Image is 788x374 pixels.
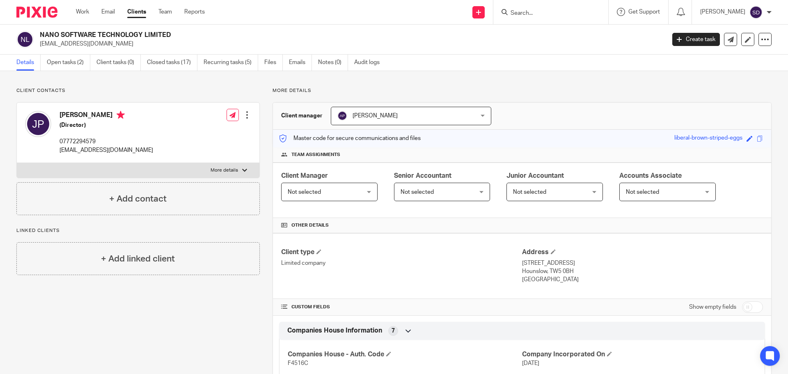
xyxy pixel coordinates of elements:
p: [STREET_ADDRESS] [522,259,763,267]
a: Create task [672,33,720,46]
span: Get Support [628,9,660,15]
span: Client Manager [281,172,328,179]
a: Clients [127,8,146,16]
a: Reports [184,8,205,16]
span: Other details [291,222,329,229]
p: More details [211,167,238,174]
div: liberal-brown-striped-eggs [674,134,742,143]
img: Pixie [16,7,57,18]
p: Hounslow, TW5 0BH [522,267,763,275]
p: [PERSON_NAME] [700,8,745,16]
a: Recurring tasks (5) [204,55,258,71]
img: svg%3E [749,6,763,19]
a: Work [76,8,89,16]
p: Client contacts [16,87,260,94]
a: Emails [289,55,312,71]
span: 7 [392,327,395,335]
img: svg%3E [25,111,51,137]
a: Notes (0) [318,55,348,71]
p: More details [273,87,772,94]
a: Files [264,55,283,71]
span: Not selected [401,189,434,195]
i: Primary [117,111,125,119]
span: [DATE] [522,360,539,366]
a: Details [16,55,41,71]
p: [GEOGRAPHIC_DATA] [522,275,763,284]
a: Audit logs [354,55,386,71]
span: Not selected [626,189,659,195]
p: Linked clients [16,227,260,234]
h4: [PERSON_NAME] [60,111,153,121]
h3: Client manager [281,112,323,120]
span: Junior Accountant [506,172,564,179]
img: svg%3E [16,31,34,48]
span: Not selected [288,189,321,195]
h4: Address [522,248,763,257]
a: Client tasks (0) [96,55,141,71]
img: svg%3E [337,111,347,121]
span: Accounts Associate [619,172,682,179]
span: Not selected [513,189,546,195]
input: Search [510,10,584,17]
a: Open tasks (2) [47,55,90,71]
h4: + Add contact [109,193,167,205]
h5: (Director) [60,121,153,129]
h4: Companies House - Auth. Code [288,350,522,359]
label: Show empty fields [689,303,736,311]
h4: CUSTOM FIELDS [281,304,522,310]
a: Closed tasks (17) [147,55,197,71]
h4: Company Incorporated On [522,350,756,359]
h4: + Add linked client [101,252,175,265]
a: Team [158,8,172,16]
span: Companies House Information [287,326,382,335]
p: 07772294579 [60,138,153,146]
p: Master code for secure communications and files [279,134,421,142]
p: [EMAIL_ADDRESS][DOMAIN_NAME] [40,40,660,48]
span: F4516C [288,360,308,366]
p: Limited company [281,259,522,267]
h2: NANO SOFTWARE TECHNOLOGY LIMITED [40,31,536,39]
p: [EMAIL_ADDRESS][DOMAIN_NAME] [60,146,153,154]
span: Senior Accountant [394,172,451,179]
a: Email [101,8,115,16]
span: Team assignments [291,151,340,158]
h4: Client type [281,248,522,257]
span: [PERSON_NAME] [353,113,398,119]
